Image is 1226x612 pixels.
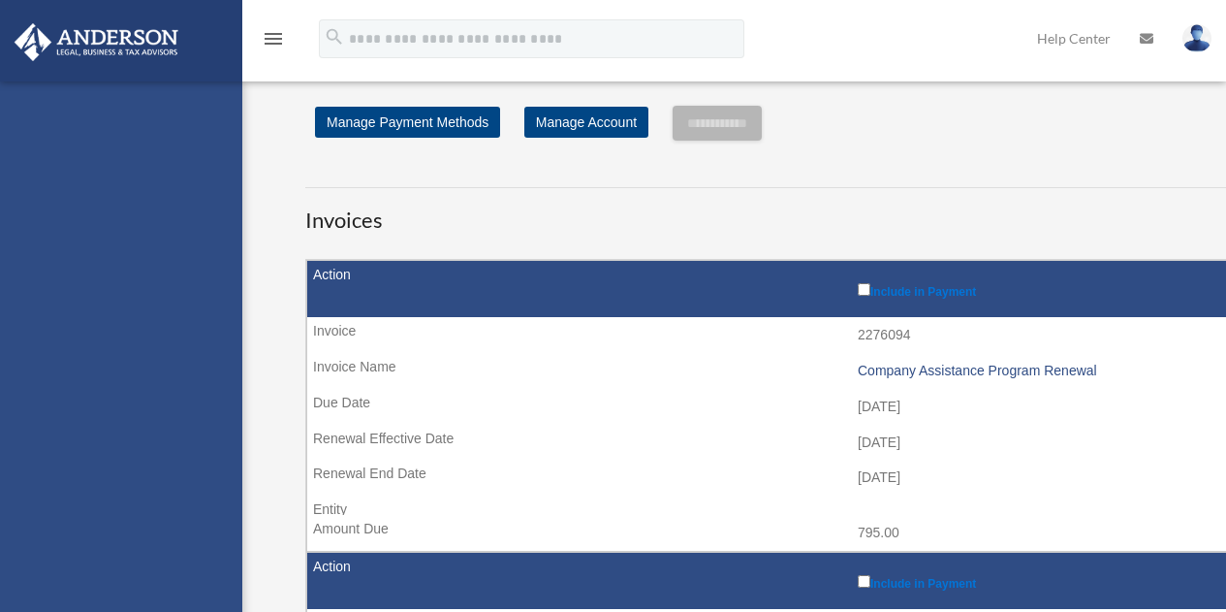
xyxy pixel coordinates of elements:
input: Include in Payment [858,283,870,296]
a: menu [262,34,285,50]
i: search [324,26,345,48]
img: Anderson Advisors Platinum Portal [9,23,184,61]
a: Manage Payment Methods [315,107,500,138]
a: Manage Account [524,107,648,138]
i: menu [262,27,285,50]
input: Include in Payment [858,575,870,588]
img: User Pic [1182,24,1211,52]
